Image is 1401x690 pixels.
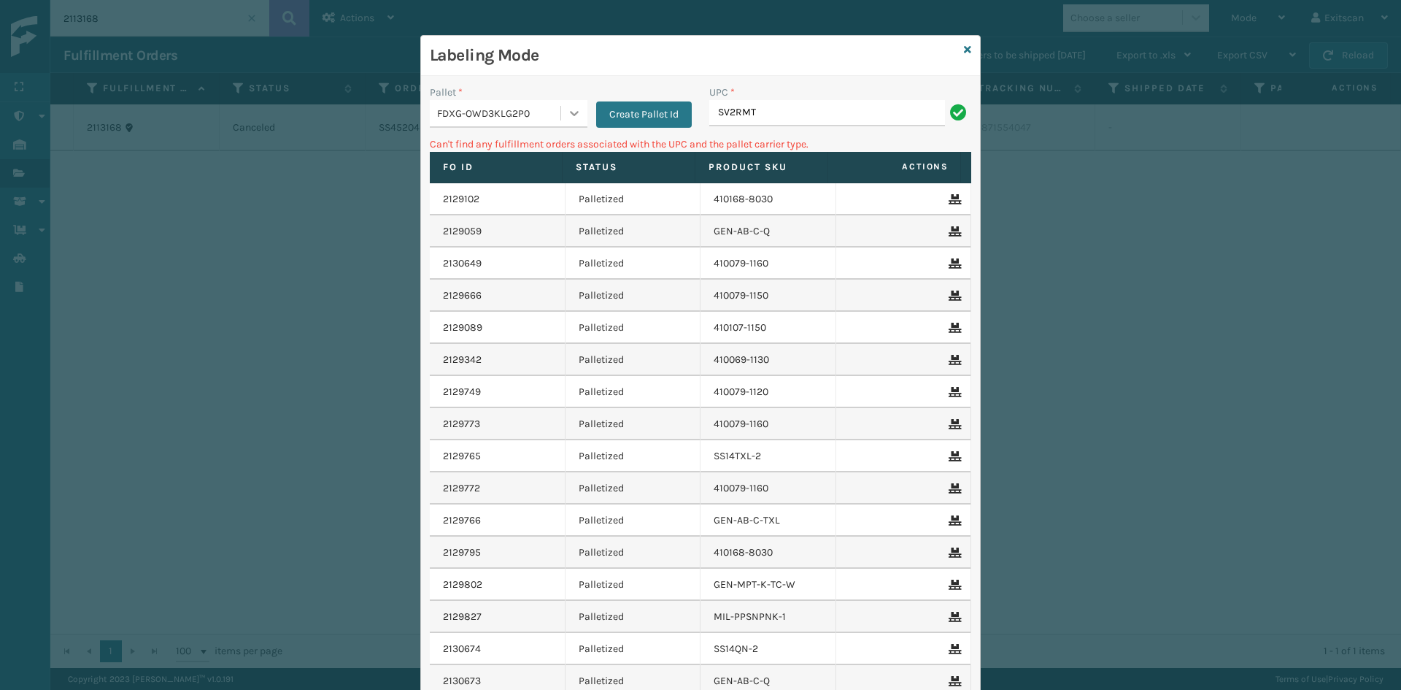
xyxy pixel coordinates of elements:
i: Remove From Pallet [949,644,957,654]
td: GEN-AB-C-TXL [700,505,836,537]
td: Palletized [566,248,701,280]
td: SS14TXL-2 [700,440,836,472]
td: 410079-1150 [700,280,836,312]
a: 2129802 [443,578,482,592]
span: Actions [833,155,957,179]
a: 2129827 [443,610,482,624]
a: 2129059 [443,224,482,239]
td: 410107-1150 [700,312,836,344]
h3: Labeling Mode [430,45,958,66]
a: 2129749 [443,385,481,399]
a: 2130674 [443,642,481,656]
td: MIL-PPSNPNK-1 [700,601,836,633]
div: FDXG-OWD3KLG2P0 [437,106,562,121]
td: Palletized [566,505,701,537]
a: 2130649 [443,256,482,271]
td: Palletized [566,537,701,569]
i: Remove From Pallet [949,419,957,429]
td: Palletized [566,633,701,665]
label: Fo Id [443,161,549,174]
td: GEN-AB-C-Q [700,215,836,248]
i: Remove From Pallet [949,194,957,204]
i: Remove From Pallet [949,387,957,397]
i: Remove From Pallet [949,323,957,333]
label: Product SKU [709,161,814,174]
label: Status [576,161,682,174]
label: UPC [709,85,735,100]
td: 410168-8030 [700,183,836,215]
label: Pallet [430,85,463,100]
td: Palletized [566,440,701,472]
td: Palletized [566,601,701,633]
a: 2129772 [443,481,480,496]
td: 410069-1130 [700,344,836,376]
i: Remove From Pallet [949,580,957,590]
button: Create Pallet Id [596,101,692,128]
a: 2129666 [443,288,482,303]
td: Palletized [566,376,701,408]
td: SS14QN-2 [700,633,836,665]
i: Remove From Pallet [949,451,957,461]
a: 2129765 [443,449,481,464]
a: 2129102 [443,192,479,207]
i: Remove From Pallet [949,676,957,686]
i: Remove From Pallet [949,515,957,526]
i: Remove From Pallet [949,548,957,558]
td: Palletized [566,183,701,215]
td: Palletized [566,312,701,344]
td: 410079-1160 [700,408,836,440]
p: Can't find any fulfillment orders associated with the UPC and the pallet carrier type. [430,137,971,152]
td: Palletized [566,569,701,601]
a: 2130673 [443,674,481,689]
td: 410168-8030 [700,537,836,569]
td: Palletized [566,472,701,505]
td: 410079-1160 [700,248,836,280]
td: GEN-MPT-K-TC-W [700,569,836,601]
i: Remove From Pallet [949,483,957,494]
a: 2129795 [443,545,481,560]
i: Remove From Pallet [949,226,957,237]
td: Palletized [566,408,701,440]
i: Remove From Pallet [949,291,957,301]
a: 2129773 [443,417,480,432]
td: 410079-1120 [700,376,836,408]
a: 2129342 [443,353,482,367]
td: Palletized [566,344,701,376]
i: Remove From Pallet [949,612,957,622]
td: Palletized [566,280,701,312]
a: 2129089 [443,321,482,335]
td: Palletized [566,215,701,248]
a: 2129766 [443,513,481,528]
td: 410079-1160 [700,472,836,505]
i: Remove From Pallet [949,355,957,365]
i: Remove From Pallet [949,258,957,269]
